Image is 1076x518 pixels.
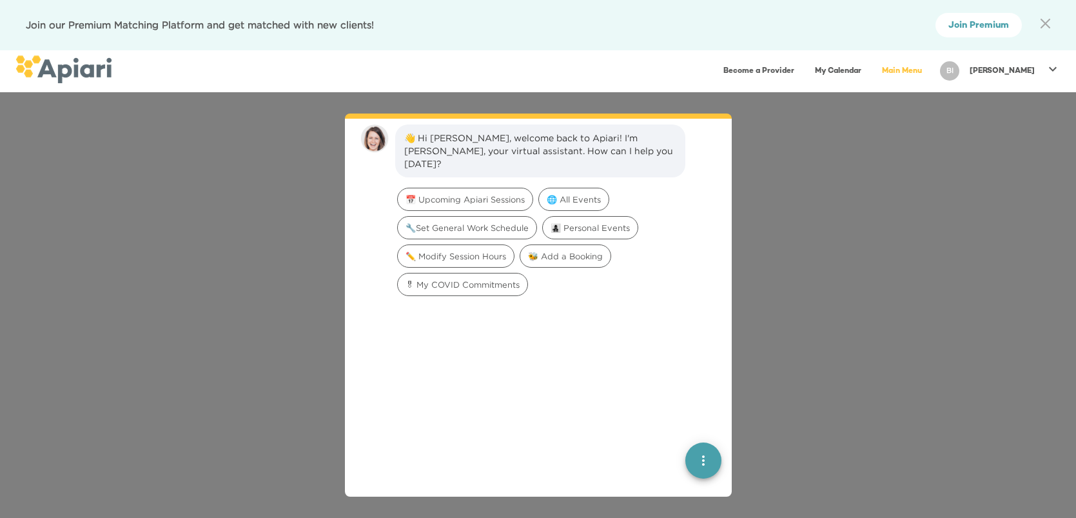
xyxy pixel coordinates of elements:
[398,279,527,291] span: 🎖 My COVID Commitments
[398,222,536,234] span: 🔧Set General Work Schedule
[542,216,638,239] div: 👩‍👧‍👦 Personal Events
[685,443,721,479] button: quick menu
[807,58,869,85] a: My Calendar
[940,61,959,81] div: BI
[716,58,802,85] a: Become a Provider
[520,250,611,263] span: 🐝 Add a Booking
[543,222,638,234] span: 👩‍👧‍👦 Personal Events
[538,188,609,211] div: 🌐 All Events
[970,66,1035,77] p: [PERSON_NAME]
[404,132,676,170] div: 👋 Hi [PERSON_NAME], welcome back to Apiari! I'm [PERSON_NAME], your virtual assistant. How can I ...
[398,250,514,263] span: ✏️ Modify Session Hours
[397,216,537,239] div: 🔧Set General Work Schedule
[397,244,514,268] div: ✏️ Modify Session Hours
[520,244,611,268] div: 🐝 Add a Booking
[539,194,609,206] span: 🌐 All Events
[360,125,389,153] img: amy.37686e0395c82528988e.png
[398,194,533,206] span: 📅 Upcoming Apiari Sessions
[948,18,1009,34] span: Join Premium
[935,13,1022,37] button: Join Premium
[15,55,112,83] img: logo
[874,58,930,85] a: Main Menu
[397,188,533,211] div: 📅 Upcoming Apiari Sessions
[397,273,528,296] div: 🎖 My COVID Commitments
[26,19,374,30] span: Join our Premium Matching Platform and get matched with new clients!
